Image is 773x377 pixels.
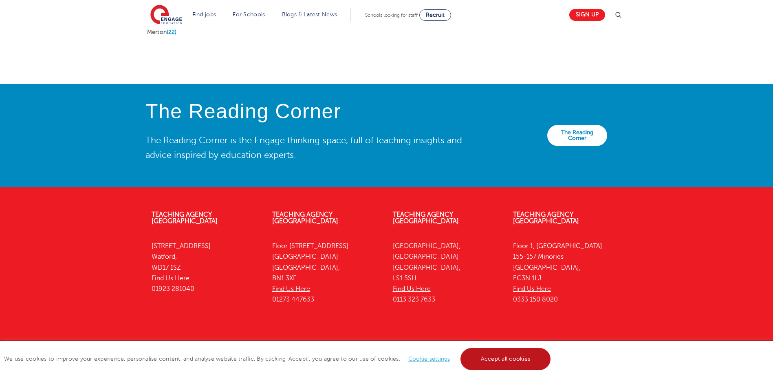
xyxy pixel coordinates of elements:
span: We use cookies to improve your experience, personalise content, and analyse website traffic. By c... [4,356,553,362]
h4: The Reading Corner [145,100,468,123]
img: Engage Education [150,5,182,25]
a: Blogs & Latest News [282,11,337,18]
a: Teaching Agency [GEOGRAPHIC_DATA] [152,211,218,225]
p: Floor 1, [GEOGRAPHIC_DATA] 155-157 Minories [GEOGRAPHIC_DATA], EC3N 1LJ 0333 150 8020 [513,241,621,305]
a: Sign up [569,9,605,21]
a: Find Us Here [393,285,431,293]
a: Find Us Here [152,275,189,282]
span: Recruit [426,12,445,18]
a: Cookie settings [408,356,450,362]
span: Schools looking for staff [365,12,418,18]
a: Accept all cookies [460,348,551,370]
p: Floor [STREET_ADDRESS] [GEOGRAPHIC_DATA] [GEOGRAPHIC_DATA], BN1 3XF 01273 447633 [272,241,381,305]
span: (22) [167,29,177,35]
a: Recruit [419,9,451,21]
a: Teaching Agency [GEOGRAPHIC_DATA] [513,211,579,225]
a: The Reading Corner [547,125,607,146]
a: Merton(22) [147,29,176,35]
a: Teaching Agency [GEOGRAPHIC_DATA] [272,211,338,225]
p: [GEOGRAPHIC_DATA], [GEOGRAPHIC_DATA] [GEOGRAPHIC_DATA], LS1 5SH 0113 323 7633 [393,241,501,305]
a: For Schools [233,11,265,18]
a: Find Us Here [513,285,551,293]
a: Find Us Here [272,285,310,293]
a: Find jobs [192,11,216,18]
p: The Reading Corner is the Engage thinking space, full of teaching insights and advice inspired by... [145,133,468,162]
a: Teaching Agency [GEOGRAPHIC_DATA] [393,211,459,225]
p: [STREET_ADDRESS] Watford, WD17 1SZ 01923 281040 [152,241,260,294]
